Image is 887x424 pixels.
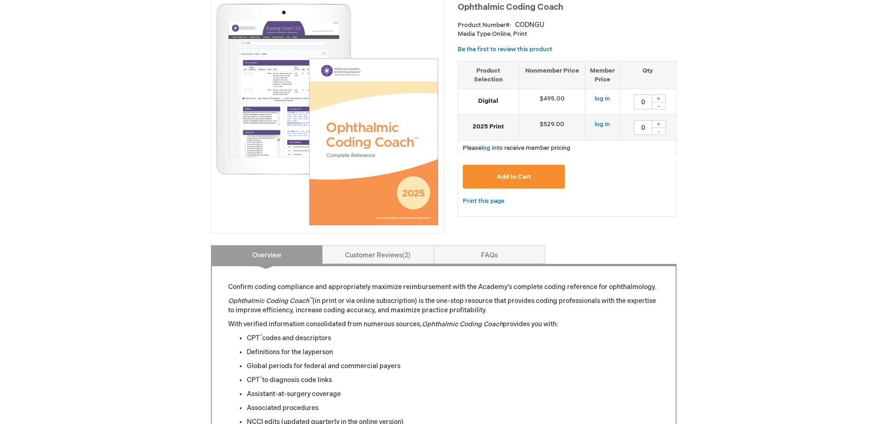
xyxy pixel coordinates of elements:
a: FAQs [433,245,545,264]
strong: 2025 Print [463,122,514,131]
strong: Media Type: [458,30,492,38]
li: CPT codes and descriptors [247,334,659,343]
th: Nonmember Price [519,61,585,89]
img: Ophthalmic Coding Coach [216,3,439,226]
td: $495.00 [519,89,585,115]
td: $529.00 [519,115,585,141]
th: Qty [620,61,676,89]
a: log in [595,95,610,102]
p: Confirm coding compliance and appropriately maximize reimbursement with the Academy’s complete co... [228,283,659,292]
a: Print this page [463,195,504,207]
a: Overview [211,245,323,264]
sup: ® [260,334,262,339]
em: Ophthalmic Coding Coach [228,297,312,305]
button: Add to Cart [463,165,565,188]
p: With verified information consolidated from numerous sources, provides you with: [228,320,659,329]
div: + [652,94,666,102]
em: Ophthalmic Coding Coach [422,320,503,328]
th: Product Selection [458,61,519,89]
sup: ™ [309,296,312,302]
span: 2 [402,251,411,259]
div: - [652,102,666,109]
strong: Product Number [458,21,511,29]
p: Online, Print [458,30,677,39]
a: log in [481,144,497,152]
div: - [652,128,666,135]
li: CPT to diagnosis code links [247,376,659,385]
input: Qty [634,120,652,135]
div: + [652,120,666,128]
a: log in [595,121,610,128]
strong: Digital [463,97,514,106]
a: Be the first to review this product [458,46,552,53]
li: Definitions for the layperson [247,348,659,357]
span: Please to receive member pricing [463,144,570,152]
p: (in print or via online subscription) is the one-stop resource that provides coding professionals... [228,296,659,315]
li: Assistant-at-surgery coverage [247,390,659,399]
div: CODNGU [515,20,544,30]
a: Customer Reviews2 [322,245,434,264]
input: Qty [634,94,652,109]
sup: ® [260,376,262,381]
th: Member Price [585,61,620,89]
li: Global periods for federal and commercial payers [247,362,659,371]
span: Add to Cart [497,173,531,181]
span: Ophthalmic Coding Coach [458,2,563,12]
li: Associated procedures [247,404,659,413]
